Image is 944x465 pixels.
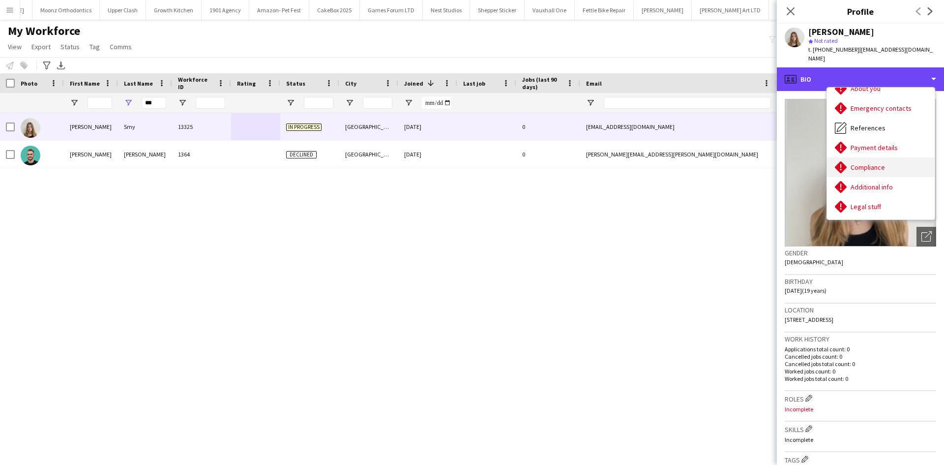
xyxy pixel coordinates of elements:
[580,113,777,140] div: [EMAIL_ADDRESS][DOMAIN_NAME]
[118,113,172,140] div: Smy
[31,42,51,51] span: Export
[345,80,356,87] span: City
[808,46,859,53] span: t. [PHONE_NUMBER]
[785,335,936,343] h3: Work history
[692,0,769,20] button: [PERSON_NAME] Art LTD
[106,40,136,53] a: Comms
[851,124,885,132] span: References
[118,141,172,168] div: [PERSON_NAME]
[785,405,936,413] p: Incomplete
[21,118,40,138] img: Catherine Smy
[70,98,79,107] button: Open Filter Menu
[89,42,100,51] span: Tag
[172,141,231,168] div: 1364
[785,287,826,294] span: [DATE] (19 years)
[124,98,133,107] button: Open Filter Menu
[110,42,132,51] span: Comms
[55,60,67,71] app-action-btn: Export XLSX
[249,0,309,20] button: Amazon- Pet Fest
[814,37,838,44] span: Not rated
[785,277,936,286] h3: Birthday
[516,113,580,140] div: 0
[404,80,423,87] span: Joined
[808,46,933,62] span: | [EMAIL_ADDRESS][DOMAIN_NAME]
[827,157,935,177] div: Compliance
[851,163,885,172] span: Compliance
[304,97,333,109] input: Status Filter Input
[785,306,936,314] h3: Location
[86,40,104,53] a: Tag
[463,80,485,87] span: Last job
[142,97,166,109] input: Last Name Filter Input
[604,97,771,109] input: Email Filter Input
[785,345,936,353] p: Applications total count: 0
[286,151,317,158] span: Declined
[398,141,457,168] div: [DATE]
[360,0,423,20] button: Games Forum LTD
[827,197,935,217] div: Legal stuff
[286,80,305,87] span: Status
[124,80,153,87] span: Last Name
[422,97,451,109] input: Joined Filter Input
[851,202,881,211] span: Legal stuff
[309,0,360,20] button: CakeBox 2025
[60,42,80,51] span: Status
[827,118,935,138] div: References
[634,0,692,20] button: [PERSON_NAME]
[827,79,935,98] div: About you
[785,393,936,403] h3: Roles
[586,80,602,87] span: Email
[172,113,231,140] div: 13325
[827,138,935,157] div: Payment details
[586,98,595,107] button: Open Filter Menu
[522,76,562,91] span: Jobs (last 90 days)
[196,97,225,109] input: Workforce ID Filter Input
[21,80,37,87] span: Photo
[777,5,944,18] h3: Profile
[8,24,80,38] span: My Workforce
[339,141,398,168] div: [GEOGRAPHIC_DATA]
[423,0,470,20] button: Nest Studios
[21,146,40,165] img: James Smyth
[851,143,898,152] span: Payment details
[64,113,118,140] div: [PERSON_NAME]
[64,141,118,168] div: [PERSON_NAME]
[785,248,936,257] h3: Gender
[286,124,322,131] span: In progress
[785,424,936,434] h3: Skills
[470,0,525,20] button: Shepper Sticker
[785,360,936,368] p: Cancelled jobs total count: 0
[777,67,944,91] div: Bio
[851,84,881,93] span: About you
[785,436,936,443] p: Incomplete
[851,104,912,113] span: Emergency contacts
[808,28,874,36] div: [PERSON_NAME]
[286,98,295,107] button: Open Filter Menu
[70,80,100,87] span: First Name
[28,40,55,53] a: Export
[398,113,457,140] div: [DATE]
[32,0,100,20] button: Moonz Orthodontics
[339,113,398,140] div: [GEOGRAPHIC_DATA]
[785,368,936,375] p: Worked jobs count: 0
[363,97,392,109] input: City Filter Input
[827,98,935,118] div: Emergency contacts
[580,141,777,168] div: [PERSON_NAME][EMAIL_ADDRESS][PERSON_NAME][DOMAIN_NAME]
[88,97,112,109] input: First Name Filter Input
[785,353,936,360] p: Cancelled jobs count: 0
[178,98,187,107] button: Open Filter Menu
[41,60,53,71] app-action-btn: Advanced filters
[404,98,413,107] button: Open Filter Menu
[827,177,935,197] div: Additional info
[785,316,833,323] span: [STREET_ADDRESS]
[178,76,213,91] span: Workforce ID
[916,227,936,247] div: Open photos pop-in
[851,183,893,191] span: Additional info
[57,40,84,53] a: Status
[785,375,936,382] p: Worked jobs total count: 0
[769,0,801,20] button: Audoo
[237,80,256,87] span: Rating
[8,42,22,51] span: View
[345,98,354,107] button: Open Filter Menu
[785,99,936,247] img: Crew avatar or photo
